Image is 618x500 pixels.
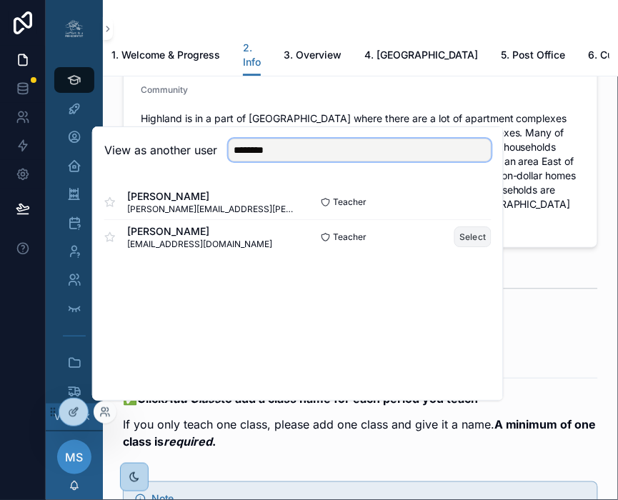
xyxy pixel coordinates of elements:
img: App logo [63,17,86,40]
span: [PERSON_NAME] [127,224,272,239]
span: [PERSON_NAME][EMAIL_ADDRESS][PERSON_NAME][DOMAIN_NAME] [127,204,298,215]
button: Select [454,226,492,247]
span: MS [66,449,84,466]
span: 1. Welcome & Progress [111,48,220,62]
span: Highland is in a part of [GEOGRAPHIC_DATA] where there are a lot of apartment complexes and strip... [141,111,580,226]
a: 5. Post Office [501,42,565,71]
span: 3. Overview [284,48,342,62]
a: 1. Welcome & Progress [111,42,220,71]
a: 2. Info [243,35,261,76]
p: If you only teach one class, please add one class and give it a name. [123,416,598,450]
em: required [164,434,212,449]
span: Community [141,84,188,95]
a: 3. Overview [284,42,342,71]
a: 4. [GEOGRAPHIC_DATA] [364,42,478,71]
span: Teacher [334,196,367,208]
span: Teacher [334,231,367,243]
span: 2. Info [243,41,261,69]
span: [PERSON_NAME] [127,189,298,204]
span: 4. [GEOGRAPHIC_DATA] [364,48,478,62]
h2: View as another user [104,141,217,159]
div: scrollable content [46,57,103,404]
span: [EMAIL_ADDRESS][DOMAIN_NAME] [127,239,272,250]
span: 5. Post Office [501,48,565,62]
